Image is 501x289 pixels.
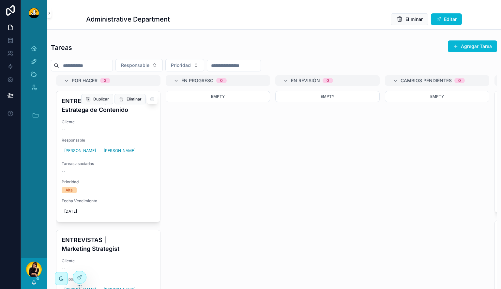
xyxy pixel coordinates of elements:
span: Duplicar [93,97,109,102]
button: Select Button [165,59,204,71]
button: Duplicar [81,94,113,104]
span: Empty [321,94,334,99]
button: Editar [431,13,462,25]
a: [PERSON_NAME] [62,147,99,155]
span: -- [62,266,66,271]
h1: Administrative Department [86,15,170,24]
h1: Tareas [51,43,72,52]
span: Empty [211,94,225,99]
span: Prioridad [62,179,155,185]
span: [PERSON_NAME] [104,148,135,153]
h4: ENTREVISTAS | Estratega de Contenido [62,97,155,114]
h4: ENTREVISTAS | Marketing Strategist [62,236,155,253]
button: Eliminar [391,13,428,25]
span: Prioridad [171,62,191,68]
a: [PERSON_NAME] [101,147,138,155]
div: 0 [326,78,329,83]
span: Fecha Vencimiento [62,198,155,204]
span: Cliente [62,258,155,264]
span: -- [62,169,66,174]
span: Empty [430,94,444,99]
span: En Revisión [291,77,320,84]
span: Responsable [62,138,155,143]
span: -- [62,127,66,132]
button: Agregar Tarea [448,40,497,52]
div: scrollable content [21,26,47,134]
span: Eliminar [127,97,142,102]
span: Tareas asociadas [62,161,155,166]
span: En Progreso [181,77,214,84]
span: Eliminar [405,16,423,23]
img: App logo [29,8,39,18]
span: Cambios Pendientes [401,77,452,84]
span: Cliente [62,119,155,125]
div: 0 [458,78,461,83]
span: Responsable [62,277,155,282]
span: Por Hacer [72,77,98,84]
span: Responsable [121,62,149,68]
div: 0 [220,78,223,83]
span: [PERSON_NAME] [64,148,96,153]
a: ENTREVISTAS | Estratega de ContenidoCliente--Responsable[PERSON_NAME][PERSON_NAME]Tareas asociada... [56,91,160,222]
button: Eliminar [114,94,146,104]
button: Select Button [115,59,163,71]
div: 2 [104,78,106,83]
div: Alta [66,187,73,193]
span: [DATE] [64,209,152,214]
